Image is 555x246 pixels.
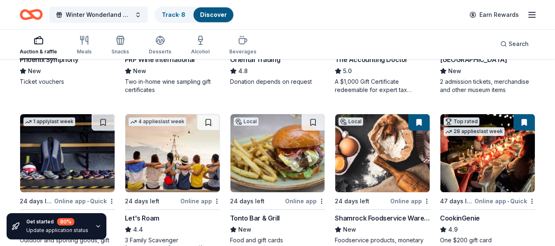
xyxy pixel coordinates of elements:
[154,7,234,23] button: Track· 8Discover
[440,114,535,244] a: Image for CookinGenieTop rated28 applieslast week47 days leftOnline app•QuickCookinGenie4.9One $2...
[230,213,280,223] div: Tonto Bar & Grill
[20,196,53,206] div: 24 days left
[229,32,256,59] button: Beverages
[335,114,430,244] a: Image for Shamrock Foodservice WarehouseLocal24 days leftOnline appShamrock Foodservice Warehouse...
[20,48,57,55] div: Auction & raffle
[20,78,115,86] div: Ticket vouchers
[149,32,171,59] button: Desserts
[390,196,430,206] div: Online app
[149,48,171,55] div: Desserts
[49,7,148,23] button: Winter Wonderland Charity Gala
[133,66,146,76] span: New
[285,196,325,206] div: Online app
[335,114,430,192] img: Image for Shamrock Foodservice Warehouse
[440,78,535,94] div: 2 admission tickets, merchandise and other museum items
[230,78,325,86] div: Donation depends on request
[335,55,408,64] div: The Accounting Doctor
[191,48,210,55] div: Alcohol
[26,227,88,234] div: Update application status
[234,117,258,126] div: Local
[335,213,430,223] div: Shamrock Foodservice Warehouse
[444,117,479,126] div: Top rated
[20,5,43,24] a: Home
[440,236,535,244] div: One $200 gift card
[20,55,78,64] div: Phoenix Symphony
[77,48,92,55] div: Meals
[23,117,75,126] div: 1 apply last week
[335,196,369,206] div: 24 days left
[180,196,220,206] div: Online app
[343,66,352,76] span: 5.0
[465,7,524,22] a: Earn Rewards
[448,66,461,76] span: New
[57,218,74,225] div: 80 %
[440,196,473,206] div: 47 days left
[54,196,115,206] div: Online app Quick
[87,198,89,205] span: •
[230,196,265,206] div: 24 days left
[440,55,507,64] div: [GEOGRAPHIC_DATA]
[335,78,430,94] div: A $1,000 Gift Certificate redeemable for expert tax preparation or tax resolution services—recipi...
[440,114,535,192] img: Image for CookinGenie
[343,225,356,235] span: New
[230,114,325,192] img: Image for Tonto Bar & Grill
[229,48,256,55] div: Beverages
[339,117,363,126] div: Local
[440,213,480,223] div: CookinGenie
[129,117,186,126] div: 4 applies last week
[77,32,92,59] button: Meals
[28,66,41,76] span: New
[200,11,227,18] a: Discover
[66,10,131,20] span: Winter Wonderland Charity Gala
[230,236,325,244] div: Food and gift cards
[20,32,57,59] button: Auction & raffle
[125,196,159,206] div: 24 days left
[494,36,535,52] button: Search
[125,78,220,94] div: Two in-home wine sampling gift certificates
[111,48,129,55] div: Snacks
[448,225,458,235] span: 4.9
[162,11,185,18] a: Track· 8
[509,39,529,49] span: Search
[26,218,88,225] div: Get started
[474,196,535,206] div: Online app Quick
[111,32,129,59] button: Snacks
[507,198,509,205] span: •
[125,213,159,223] div: Let's Roam
[20,114,115,192] img: Image for SCHEELS
[444,127,504,136] div: 28 applies last week
[238,66,248,76] span: 4.8
[238,225,251,235] span: New
[125,55,195,64] div: PRP Wine International
[191,32,210,59] button: Alcohol
[125,114,220,192] img: Image for Let's Roam
[230,55,281,64] div: Oriental Trading
[230,114,325,244] a: Image for Tonto Bar & GrillLocal24 days leftOnline appTonto Bar & GrillNewFood and gift cards
[335,236,430,244] div: Foodservice products, monetary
